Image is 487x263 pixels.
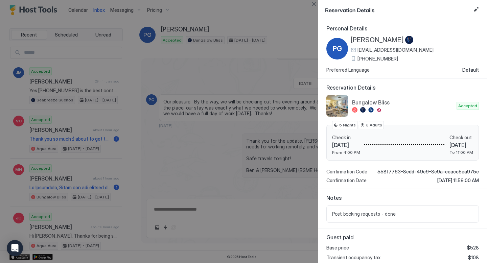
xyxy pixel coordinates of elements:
span: Base price [326,245,349,251]
span: Notes [326,194,479,201]
span: [DATE] 11:59:00 AM [437,177,479,184]
span: Reservation Details [326,84,479,91]
span: Reservation Details [325,5,471,14]
span: Accepted [458,103,477,109]
span: [PHONE_NUMBER] [357,56,398,62]
span: 5 Nights [339,122,356,128]
span: Default [462,67,479,73]
span: Transient occupancy tax [326,255,380,261]
span: Post booking requests - done [332,211,473,217]
span: To 11:00 AM [449,150,473,155]
span: Check in [332,135,360,141]
span: Personal Details [326,25,479,32]
span: Confirmation Code [326,169,367,175]
span: 558f7763-8edd-49e9-8e9a-eeacc5ea975e [377,169,479,175]
span: [EMAIL_ADDRESS][DOMAIN_NAME] [357,47,434,53]
span: $108 [468,255,479,261]
span: Preferred Language [326,67,370,73]
div: Open Intercom Messenger [7,240,23,256]
button: Edit reservation [472,5,480,14]
span: Guest paid [326,234,479,241]
span: 3 Adults [366,122,382,128]
span: [PERSON_NAME] [351,36,404,44]
span: From 4:00 PM [332,150,360,155]
span: PG [333,44,342,54]
span: Confirmation Date [326,177,367,184]
span: Bungalow Bliss [352,99,454,106]
span: [DATE] [332,142,360,148]
span: [DATE] [449,142,473,148]
div: listing image [326,95,348,117]
span: $528 [467,245,479,251]
span: Check out [449,135,473,141]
